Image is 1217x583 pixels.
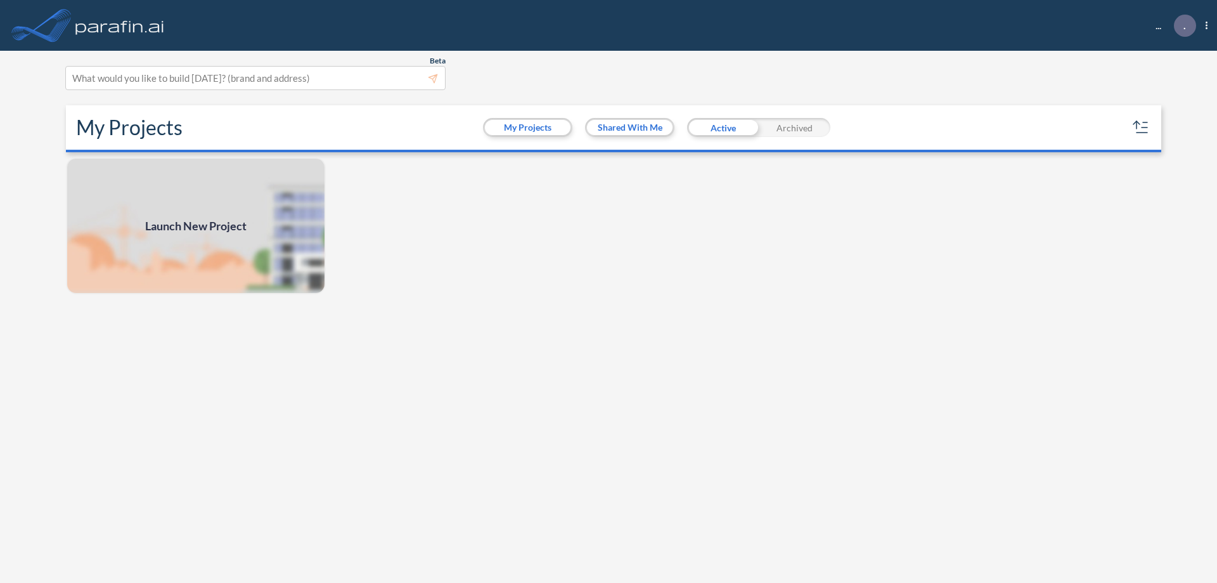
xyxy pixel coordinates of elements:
[76,115,183,140] h2: My Projects
[1137,15,1207,37] div: ...
[1131,117,1151,138] button: sort
[145,218,247,235] span: Launch New Project
[759,118,830,137] div: Archived
[66,157,326,294] img: add
[1183,20,1186,31] p: .
[66,157,326,294] a: Launch New Project
[687,118,759,137] div: Active
[73,13,167,38] img: logo
[485,120,570,135] button: My Projects
[587,120,673,135] button: Shared With Me
[430,56,446,66] span: Beta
